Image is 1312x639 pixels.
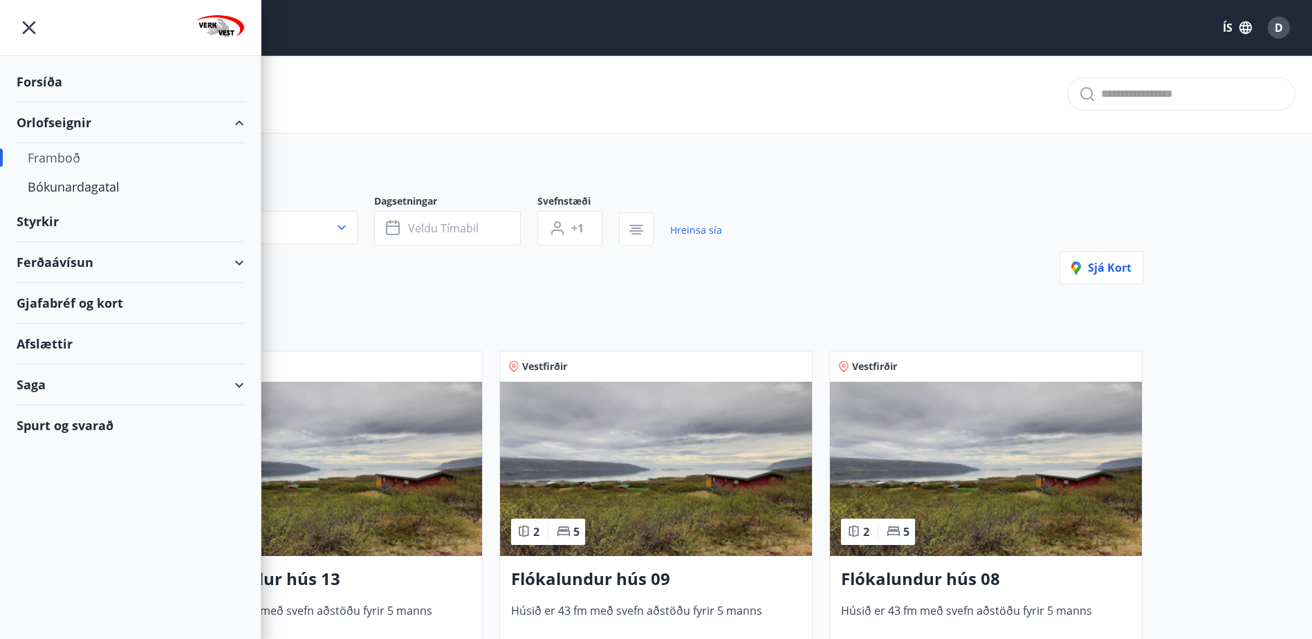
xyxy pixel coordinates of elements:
[903,524,909,539] span: 5
[17,102,244,143] div: Orlofseignir
[537,211,602,246] button: +1
[17,283,244,324] div: Gjafabréf og kort
[537,194,619,211] span: Svefnstæði
[1215,15,1259,40] button: ÍS
[830,382,1142,556] img: Paella réttur
[1223,20,1232,35] font: ÍS
[408,221,479,236] span: Veldu tímabil
[170,382,482,556] img: Paella réttur
[181,567,471,592] h3: Flókalundur hús 13
[17,201,244,242] div: Styrkir
[17,15,41,40] button: matseðill
[863,524,869,539] span: 2
[17,405,244,445] div: Spurt og svarað
[500,382,812,556] img: Paella réttur
[571,221,584,236] span: +1
[28,172,233,201] div: Bókunardagatal
[522,360,567,373] span: Vestfirðir
[573,524,580,539] span: 5
[169,211,358,244] button: Frakkland
[1060,251,1143,284] button: Sjá kort
[374,194,537,211] span: Dagsetningar
[1262,11,1295,44] button: D
[1071,260,1131,275] span: Sjá kort
[28,143,233,172] div: Framboð
[17,364,244,405] div: Saga
[17,242,244,283] div: Ferðaávísun
[17,62,244,102] div: Forsíða
[17,324,244,364] div: Afslættir
[670,215,722,246] a: Hreinsa sía
[374,211,521,246] button: Veldu tímabil
[1275,20,1283,35] span: D
[196,15,244,43] img: union_logo
[169,194,374,211] span: Svæði
[511,567,801,592] h3: Flókalundur hús 09
[852,360,897,373] span: Vestfirðir
[533,524,539,539] span: 2
[841,567,1131,592] h3: Flókalundur hús 08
